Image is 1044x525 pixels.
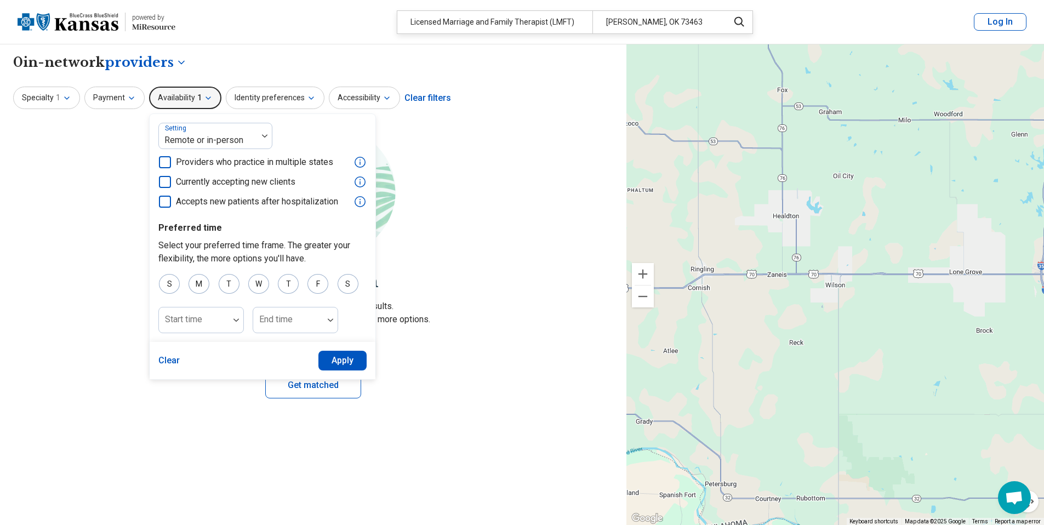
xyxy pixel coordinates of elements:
a: Get matched [265,372,361,398]
a: Blue Cross Blue Shield Kansaspowered by [18,9,175,35]
button: Care options [105,53,187,72]
div: powered by [132,13,175,22]
div: T [278,274,299,294]
div: Open chat [998,481,1031,514]
div: S [338,274,358,294]
p: Preferred time [158,221,367,235]
a: Terms (opens in new tab) [972,518,988,524]
button: Accessibility [329,87,400,109]
span: Currently accepting new clients [176,175,295,189]
span: 1 [56,92,60,104]
button: Availability1 [149,87,221,109]
span: 1 [197,92,202,104]
button: Log In [974,13,1026,31]
div: T [219,274,239,294]
button: Apply [318,351,367,370]
div: Clear filters [404,85,451,111]
span: Map data ©2025 Google [905,518,966,524]
p: Select your preferred time frame. The greater your flexibility, the more options you'll have. [158,239,367,265]
img: Blue Cross Blue Shield Kansas [18,9,118,35]
h1: 0 in-network [13,53,187,72]
span: Accepts new patients after hospitalization [176,195,338,208]
button: Clear [158,351,180,370]
span: providers [105,53,174,72]
span: Providers who practice in multiple states [176,156,333,169]
button: Zoom in [632,263,654,285]
label: Start time [165,314,202,324]
p: Sorry, your search didn’t return any results. Try removing filters or changing location to see mo... [13,300,613,326]
label: End time [259,314,293,324]
div: F [307,274,328,294]
button: Identity preferences [226,87,324,109]
div: Licensed Marriage and Family Therapist (LMFT) [397,11,592,33]
button: Payment [84,87,145,109]
label: Setting [165,124,189,132]
div: W [248,274,269,294]
h2: Let's try again [13,269,613,294]
button: Zoom out [632,286,654,307]
div: S [159,274,180,294]
div: M [189,274,209,294]
button: Specialty1 [13,87,80,109]
a: Report a map error [995,518,1041,524]
div: [PERSON_NAME], OK 73463 [592,11,722,33]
